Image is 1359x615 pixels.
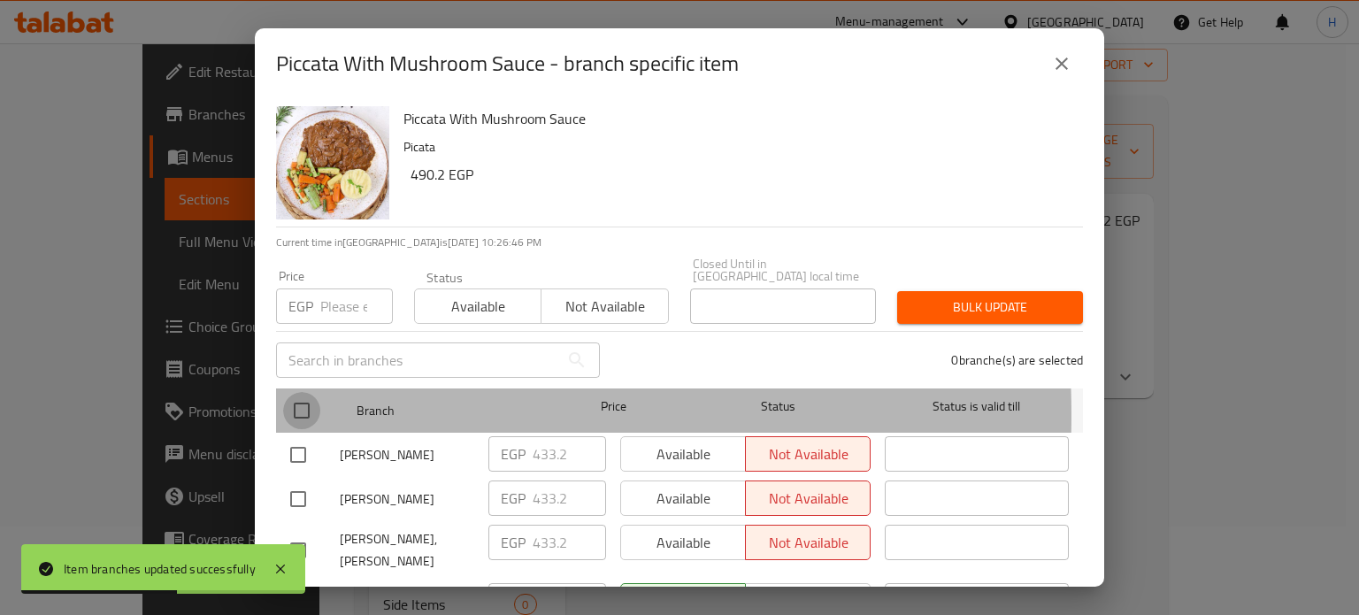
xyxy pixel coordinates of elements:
[533,480,606,516] input: Please enter price
[276,106,389,219] img: Piccata With Mushroom Sauce
[422,294,534,319] span: Available
[276,234,1083,250] p: Current time in [GEOGRAPHIC_DATA] is [DATE] 10:26:46 PM
[276,342,559,378] input: Search in branches
[411,162,1069,187] h6: 490.2 EGP
[64,559,256,579] div: Item branches updated successfully
[501,443,526,465] p: EGP
[340,488,474,511] span: [PERSON_NAME]
[1040,42,1083,85] button: close
[897,291,1083,324] button: Bulk update
[951,351,1083,369] p: 0 branche(s) are selected
[288,296,313,317] p: EGP
[533,525,606,560] input: Please enter price
[340,528,474,573] span: [PERSON_NAME], [PERSON_NAME]
[549,294,661,319] span: Not available
[357,400,541,422] span: Branch
[501,488,526,509] p: EGP
[555,396,672,418] span: Price
[911,296,1069,319] span: Bulk update
[403,136,1069,158] p: Picata
[687,396,871,418] span: Status
[541,288,668,324] button: Not available
[276,50,739,78] h2: Piccata With Mushroom Sauce - branch specific item
[320,288,393,324] input: Please enter price
[885,396,1069,418] span: Status is valid till
[403,106,1069,131] h6: Piccata With Mushroom Sauce
[533,436,606,472] input: Please enter price
[414,288,541,324] button: Available
[340,444,474,466] span: [PERSON_NAME]
[501,532,526,553] p: EGP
